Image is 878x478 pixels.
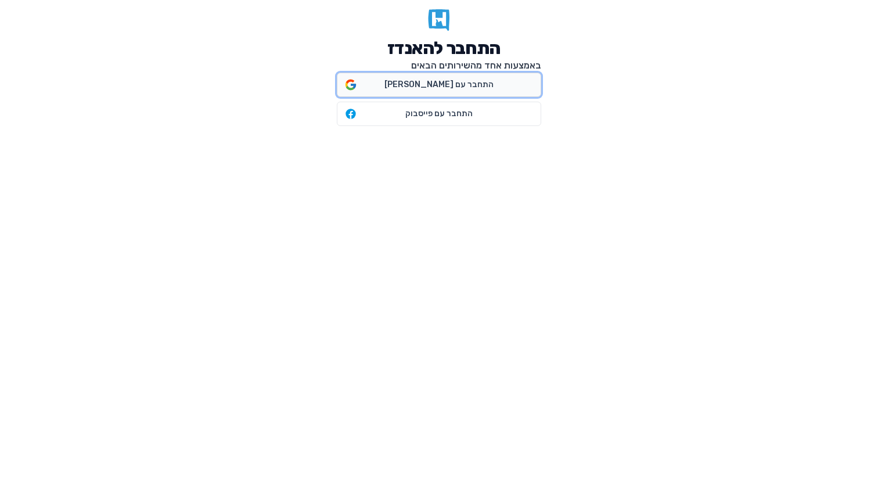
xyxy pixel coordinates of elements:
button: התחבר עם [PERSON_NAME] [337,73,541,97]
button: התחבר עם פייסבוק [337,102,541,126]
span: התחבר עם פייסבוק [405,108,473,120]
span: באמצעות אחד מהשירותים הבאים [411,60,541,71]
span: התחבר עם [PERSON_NAME] [384,79,494,91]
h1: התחבר להאנדז [387,38,500,59]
